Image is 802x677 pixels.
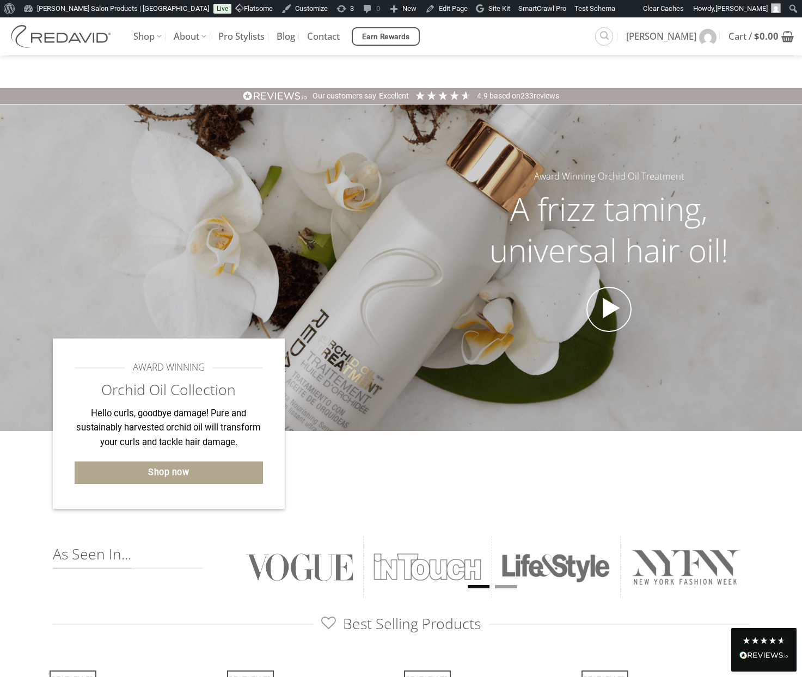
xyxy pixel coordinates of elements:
h2: A frizz taming, universal hair oil! [469,188,750,270]
span: As Seen In... [53,545,131,569]
span: AWARD WINNING [133,360,205,375]
div: Our customers say [313,91,376,102]
a: [PERSON_NAME] [626,17,717,56]
a: Shop [133,17,162,56]
span: 4.9 [477,91,489,100]
span: Based on [489,91,521,100]
div: 4.8 Stars [742,636,786,645]
span: [PERSON_NAME] [715,4,768,13]
span: [PERSON_NAME] [626,23,696,50]
a: View cart [728,17,794,56]
a: Contact [307,17,340,56]
a: Live [213,4,231,14]
a: Pro Stylists [218,17,265,56]
div: Excellent [379,91,409,102]
div: 4.91 Stars [414,90,472,101]
a: Open video in lightbox [586,287,632,333]
span: Best Selling Products [321,614,481,633]
h5: Award Winning Orchid Oil Treatment [469,169,750,184]
li: Page dot 2 [495,585,517,588]
li: Page dot 1 [468,585,489,588]
img: REVIEWS.io [739,651,788,659]
p: Hello curls, goodbye damage! Pure and sustainably harvested orchid oil will transform your curls ... [75,407,264,450]
div: Read All Reviews [739,649,788,663]
span: $ [754,30,760,42]
a: About [174,17,206,56]
bdi: 0.00 [754,30,779,42]
span: Cart / [728,23,779,50]
h2: Orchid Oil Collection [75,380,264,399]
span: 233 [521,91,534,100]
div: Read All Reviews [731,628,797,672]
span: Earn Rewards [362,31,410,43]
a: Search [595,27,613,45]
img: REDAVID Salon Products | United States [8,25,117,48]
span: Shop now [148,465,189,479]
a: Shop now [75,461,264,484]
span: Site Kit [488,4,510,13]
a: Earn Rewards [352,27,420,46]
span: reviews [534,91,559,100]
a: Blog [277,17,295,56]
img: REVIEWS.io [243,91,307,101]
